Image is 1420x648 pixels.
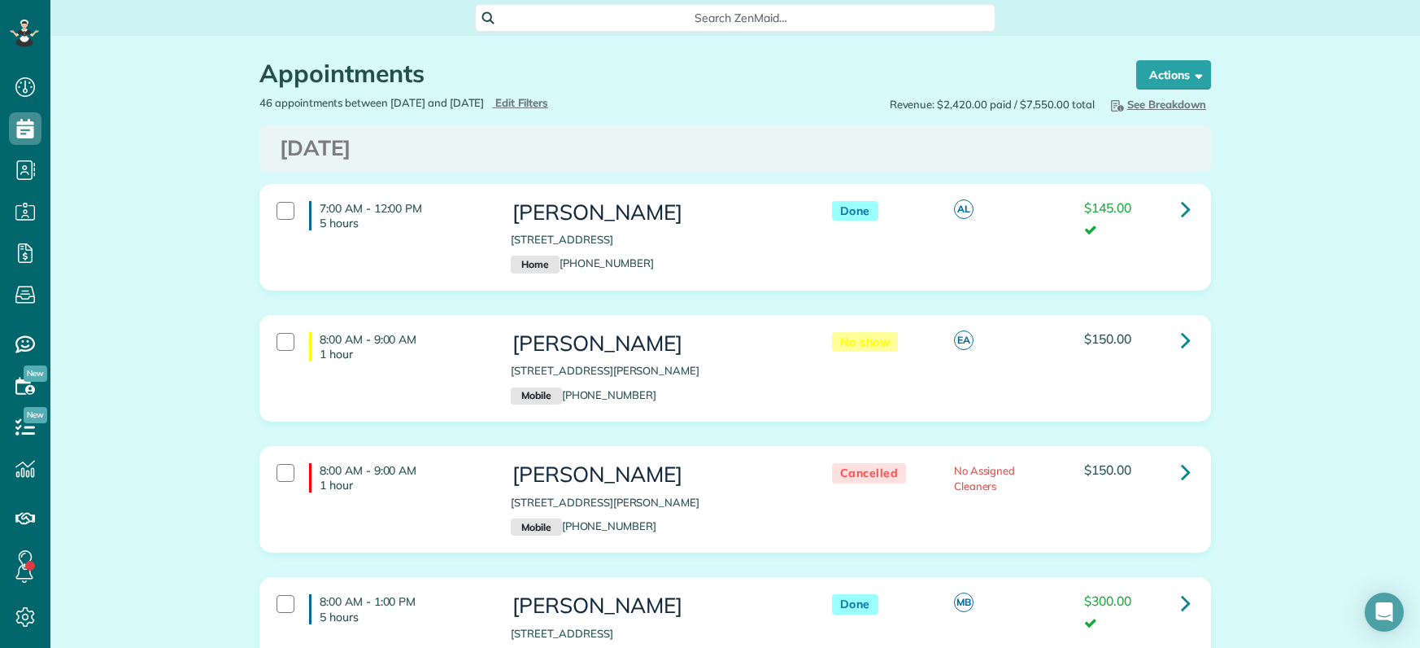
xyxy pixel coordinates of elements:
span: $145.00 [1084,199,1131,216]
span: Edit Filters [495,96,548,109]
span: Done [832,201,878,221]
h3: [PERSON_NAME] [511,594,799,618]
span: Cancelled [832,463,907,484]
p: 1 hour [320,347,486,361]
p: 1 hour [320,478,486,493]
p: [STREET_ADDRESS][PERSON_NAME] [511,495,799,510]
p: 5 hours [320,216,486,230]
div: 46 appointments between [DATE] and [DATE] [247,95,735,111]
button: Actions [1136,60,1211,90]
h3: [PERSON_NAME] [511,332,799,356]
h1: Appointments [259,60,1105,87]
p: 5 hours [320,610,486,624]
p: [STREET_ADDRESS][PERSON_NAME] [511,363,799,379]
small: Mobile [511,519,561,536]
span: New [24,366,47,382]
a: Edit Filters [492,96,548,109]
p: [STREET_ADDRESS] [511,626,799,641]
small: Home [511,256,559,274]
p: [STREET_ADDRESS] [511,232,799,247]
span: MB [954,593,974,612]
span: $150.00 [1084,462,1131,478]
span: Revenue: $2,420.00 paid / $7,550.00 total [890,97,1095,112]
span: $300.00 [1084,593,1131,609]
h3: [DATE] [280,137,1191,160]
span: No show [832,332,899,352]
h4: 8:00 AM - 9:00 AM [309,463,486,493]
a: Mobile[PHONE_NUMBER] [511,388,656,401]
span: $150.00 [1084,331,1131,347]
span: No Assigned Cleaners [954,464,1016,493]
h4: 8:00 AM - 9:00 AM [309,332,486,361]
button: See Breakdown [1103,95,1211,113]
span: Done [832,594,878,615]
h3: [PERSON_NAME] [511,201,799,225]
div: Open Intercom Messenger [1365,593,1404,632]
a: Home[PHONE_NUMBER] [511,256,654,269]
h4: 7:00 AM - 12:00 PM [309,201,486,230]
small: Mobile [511,387,561,405]
span: New [24,407,47,423]
a: Mobile[PHONE_NUMBER] [511,519,656,532]
h4: 8:00 AM - 1:00 PM [309,594,486,624]
span: See Breakdown [1108,98,1206,111]
h3: [PERSON_NAME] [511,463,799,487]
span: AL [954,199,974,219]
span: EA [954,331,974,350]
